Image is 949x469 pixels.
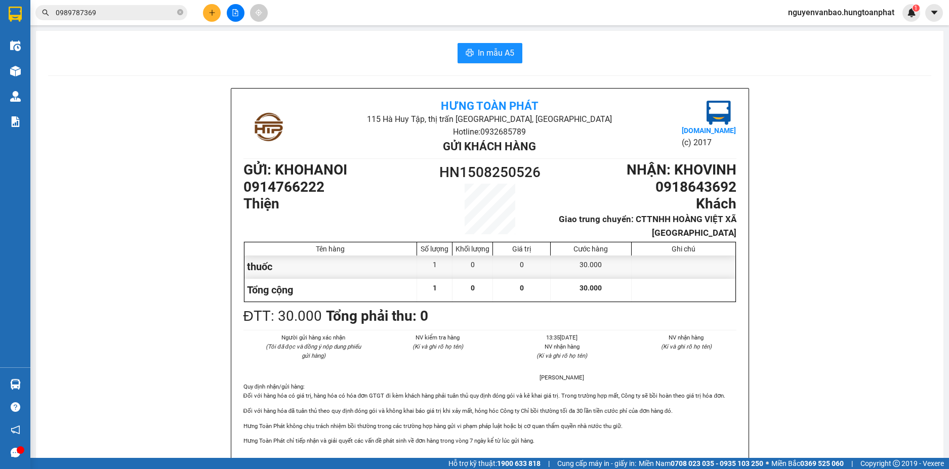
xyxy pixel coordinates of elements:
div: ĐTT : 30.000 [243,305,322,327]
input: Tìm tên, số ĐT hoặc mã đơn [56,7,175,18]
div: Cước hàng [553,245,628,253]
span: plus [209,9,216,16]
div: Tên hàng [247,245,415,253]
span: Miền Bắc [771,458,844,469]
span: 0 [471,284,475,292]
span: 1 [914,5,918,12]
b: NHẬN : KHOVINH [627,161,736,178]
span: | [851,458,853,469]
img: solution-icon [10,116,21,127]
span: file-add [232,9,239,16]
strong: 0708 023 035 - 0935 103 250 [671,459,763,467]
button: printerIn mẫu A5 [458,43,522,63]
sup: 1 [913,5,920,12]
li: Người gửi hàng xác nhận [264,333,364,342]
li: (c) 2017 [682,136,736,149]
h1: Thiện [243,195,428,212]
li: NV kiểm tra hàng [388,333,488,342]
b: [DOMAIN_NAME] [682,126,736,135]
span: copyright [893,460,900,467]
i: (Tôi đã đọc và đồng ý nộp dung phiếu gửi hàng) [266,343,361,359]
span: Cung cấp máy in - giấy in: [557,458,636,469]
span: close-circle [177,9,183,15]
i: (Kí và ghi rõ họ tên) [661,343,712,350]
li: [PERSON_NAME] [512,373,612,382]
img: icon-new-feature [907,8,916,17]
button: caret-down [925,4,943,22]
strong: 0369 525 060 [800,459,844,467]
p: Đối với hàng hóa đã tuân thủ theo quy định đóng gói và không khai báo giá trị khi xảy mất, hỏng h... [243,406,736,415]
div: 0 [452,255,493,278]
span: message [11,448,20,457]
div: 0 [493,255,551,278]
span: nguyenvanbao.hungtoanphat [780,6,902,19]
b: Tổng phải thu: 0 [326,308,428,324]
div: 30.000 [551,255,631,278]
img: logo.jpg [243,101,294,151]
span: notification [11,425,20,435]
p: Đối với hàng hóa có giá trị, hàng hóa có hóa đơn GTGT đi kèm khách hàng phải tuân thủ quy định đó... [243,391,736,400]
button: file-add [227,4,244,22]
img: warehouse-icon [10,379,21,390]
h1: HN1508250526 [428,161,552,184]
span: aim [255,9,262,16]
div: Giá trị [496,245,548,253]
span: 30.000 [580,284,602,292]
span: question-circle [11,402,20,412]
div: 1 [417,255,452,278]
li: 115 Hà Huy Tập, thị trấn [GEOGRAPHIC_DATA], [GEOGRAPHIC_DATA] [325,113,654,125]
span: printer [466,49,474,58]
img: warehouse-icon [10,40,21,51]
h1: Khách [551,195,736,212]
div: Khối lượng [455,245,490,253]
div: thuốc [244,255,418,278]
i: (Kí và ghi rõ họ tên) [537,352,587,359]
span: In mẫu A5 [478,47,514,59]
span: 1 [433,284,437,292]
p: Hưng Toàn Phát chỉ tiếp nhận và giải quyết các vấn đề phát sinh về đơn hàng trong vòng 7 ngày kể ... [243,436,736,445]
img: logo.jpg [707,101,731,125]
div: Số lượng [420,245,449,253]
b: Hưng Toàn Phát [441,100,539,112]
b: Gửi khách hàng [443,140,536,153]
img: logo-vxr [9,7,22,22]
h1: 0918643692 [551,179,736,196]
span: close-circle [177,8,183,18]
b: GỬI : KHOHANOI [243,161,347,178]
i: (Kí và ghi rõ họ tên) [412,343,463,350]
span: Tổng cộng [247,284,293,296]
span: Miền Nam [639,458,763,469]
img: warehouse-icon [10,66,21,76]
span: 0 [520,284,524,292]
h1: 0914766222 [243,179,428,196]
p: Hưng Toàn Phát không chịu trách nhiệm bồi thường trong các trường hợp hàng gửi vi phạm pháp luật ... [243,421,736,431]
button: plus [203,4,221,22]
li: NV nhận hàng [636,333,736,342]
img: warehouse-icon [10,91,21,102]
span: Hỗ trợ kỹ thuật: [448,458,541,469]
span: ⚪️ [766,461,769,465]
b: Giao trung chuyển: CTTNHH HOÀNG VIỆT XÃ [GEOGRAPHIC_DATA] [559,214,736,238]
span: caret-down [930,8,939,17]
li: 13:35[DATE] [512,333,612,342]
span: | [548,458,550,469]
li: NV nhận hàng [512,342,612,351]
div: Ghi chú [634,245,733,253]
strong: 1900 633 818 [497,459,541,467]
button: aim [250,4,268,22]
li: Hotline: 0932685789 [325,125,654,138]
div: Quy định nhận/gửi hàng : [243,382,736,445]
span: search [42,9,49,16]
